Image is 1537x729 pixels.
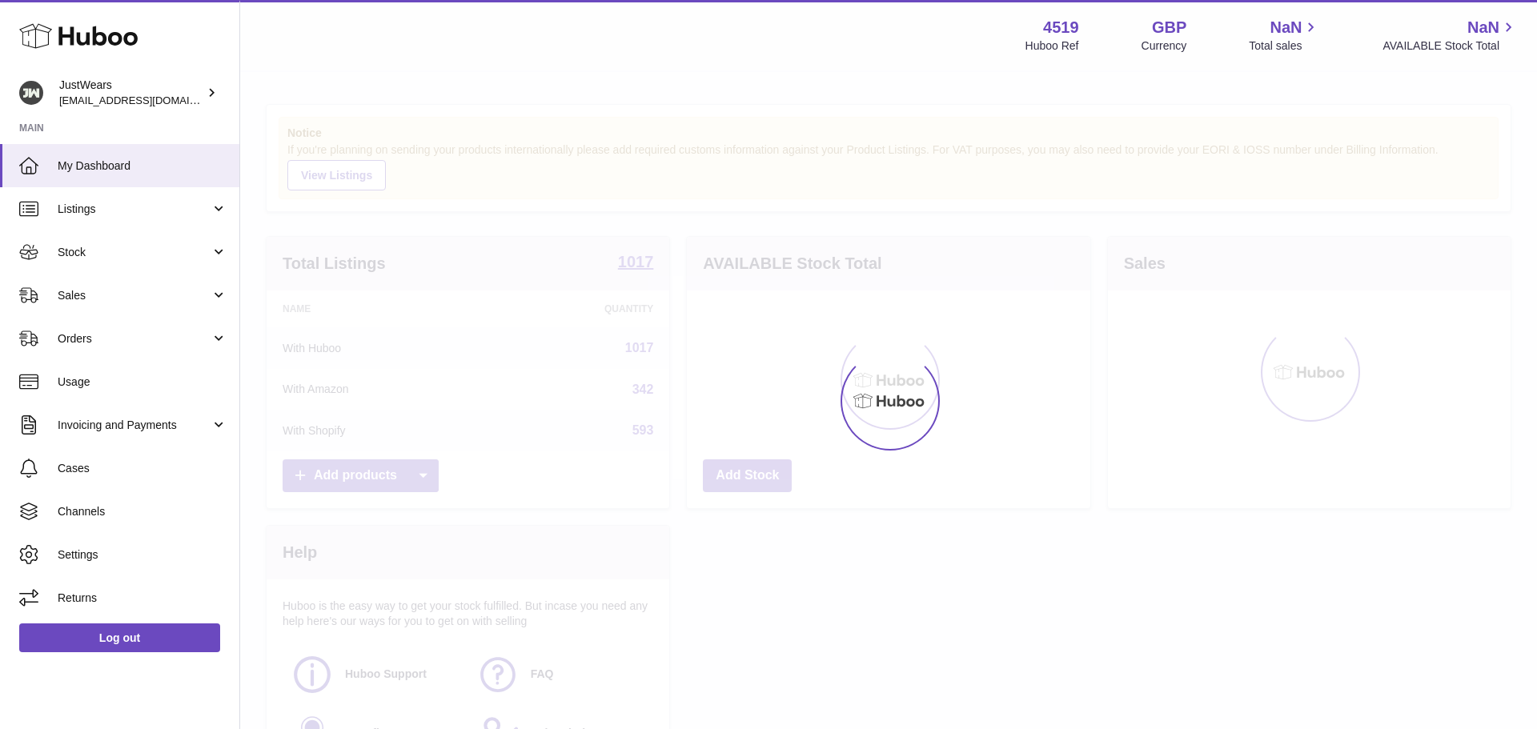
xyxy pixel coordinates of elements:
[58,158,227,174] span: My Dashboard
[1152,17,1186,38] strong: GBP
[1382,38,1518,54] span: AVAILABLE Stock Total
[59,94,235,106] span: [EMAIL_ADDRESS][DOMAIN_NAME]
[58,245,211,260] span: Stock
[19,623,220,652] a: Log out
[1467,17,1499,38] span: NaN
[1142,38,1187,54] div: Currency
[1249,17,1320,54] a: NaN Total sales
[1025,38,1079,54] div: Huboo Ref
[58,202,211,217] span: Listings
[58,288,211,303] span: Sales
[58,418,211,433] span: Invoicing and Payments
[1249,38,1320,54] span: Total sales
[1270,17,1302,38] span: NaN
[58,591,227,606] span: Returns
[58,461,227,476] span: Cases
[58,504,227,519] span: Channels
[58,547,227,563] span: Settings
[19,81,43,105] img: internalAdmin-4519@internal.huboo.com
[1382,17,1518,54] a: NaN AVAILABLE Stock Total
[58,375,227,390] span: Usage
[58,331,211,346] span: Orders
[59,78,203,108] div: JustWears
[1043,17,1079,38] strong: 4519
